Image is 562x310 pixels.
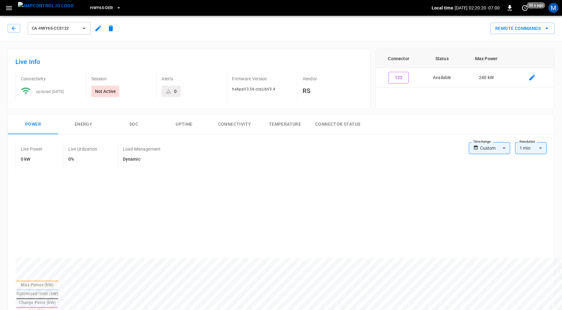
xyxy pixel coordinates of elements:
label: Resolution [519,139,535,144]
p: Live Utilization [68,146,97,152]
p: Session [91,76,151,82]
th: Status [422,49,463,68]
span: HWY65-DER [90,4,113,12]
button: Connectivity [209,114,260,135]
span: ca-hwy65-ccs122 [32,25,78,32]
button: Connector Status [310,114,365,135]
button: ca-hwy65-ccs122 [28,22,91,35]
button: Energy [58,114,109,135]
div: remote commands options [490,23,554,34]
h6: 0% [68,156,97,163]
button: Remote Commands [490,23,554,34]
button: HWY65-DER [88,2,123,14]
th: Connector [376,49,422,68]
button: Power [8,114,58,135]
p: Live Power [21,146,43,152]
button: Uptime [159,114,209,135]
button: set refresh interval [520,3,530,13]
th: Max Power [463,49,510,68]
h6: Dynamic [123,156,161,163]
td: 240 kW [463,68,510,88]
td: Available [422,68,463,88]
button: SOC [109,114,159,135]
p: Local time [432,5,453,11]
img: ampcontrol.io logo [18,2,74,10]
span: updated [DATE] [36,89,64,94]
p: [DATE] 02:20:20 -07:00 [455,5,500,11]
p: Vendor [303,76,363,82]
h6: RS [303,86,363,96]
h6: 0 kW [21,156,43,163]
p: Load Management [123,146,161,152]
span: 30 s ago [527,2,545,9]
div: Custom [480,142,510,154]
label: Time Range [473,139,491,144]
h6: Live Info [15,57,363,67]
button: 122 [389,72,409,83]
span: hxAppV3.56-ccsLibV3.4 [232,87,275,91]
p: Not Active [95,88,116,95]
table: connector table [376,49,554,88]
p: Alerts [162,76,222,82]
p: Connectivity [21,76,81,82]
div: profile-icon [548,3,559,13]
div: 0 [174,88,177,95]
div: 1 min [515,142,547,154]
p: Firmware Version [232,76,292,82]
button: Temperature [260,114,310,135]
